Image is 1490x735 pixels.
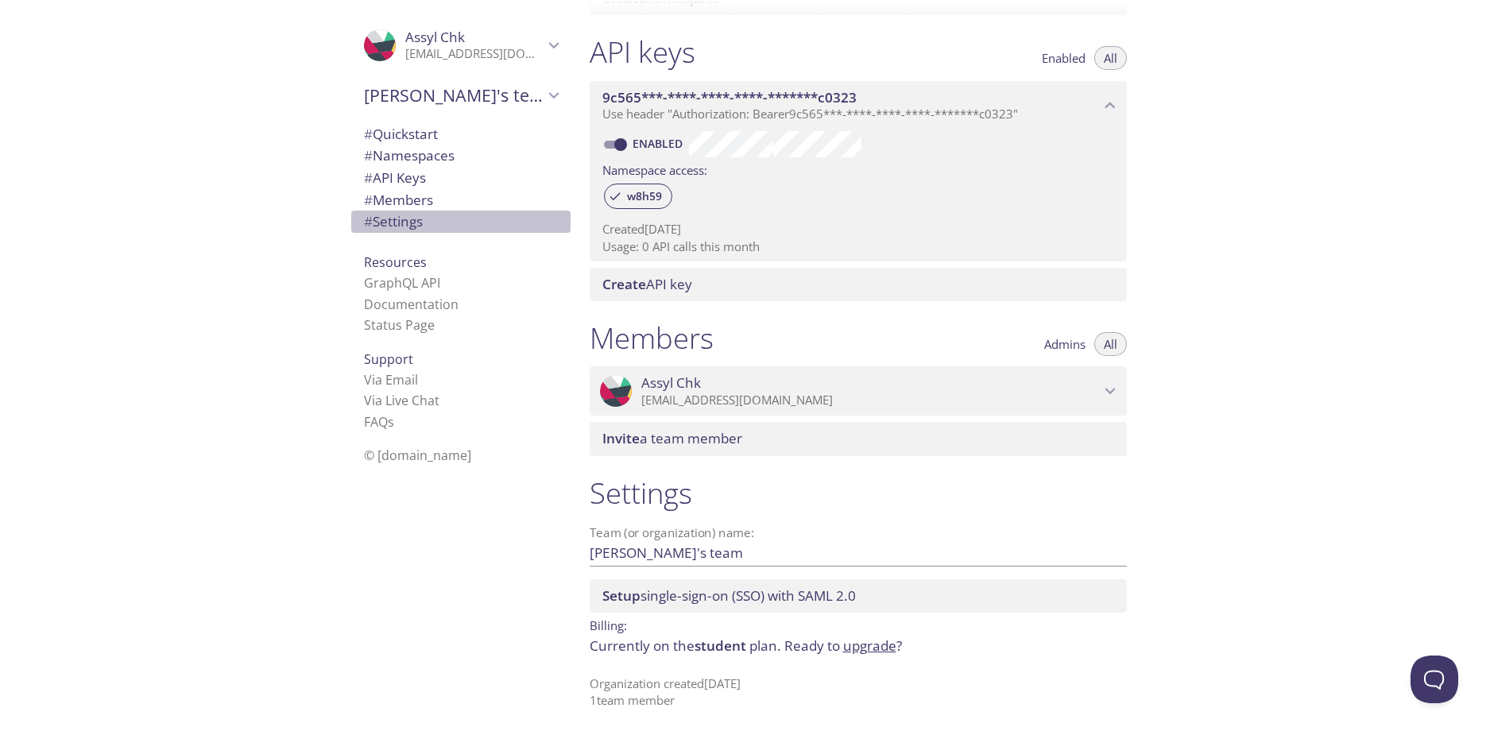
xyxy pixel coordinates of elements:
[351,189,571,211] div: Members
[364,168,426,187] span: API Keys
[602,275,692,293] span: API key
[602,586,641,605] span: Setup
[364,146,373,164] span: #
[364,274,440,292] a: GraphQL API
[590,366,1127,416] div: Assyl Chk
[590,579,1127,613] div: Setup SSO
[602,429,640,447] span: Invite
[351,123,571,145] div: Quickstart
[364,371,418,389] a: Via Email
[604,184,672,209] div: w8h59
[1032,46,1095,70] button: Enabled
[1094,332,1127,356] button: All
[590,320,714,356] h1: Members
[351,75,571,116] div: Assyl's team
[590,636,1127,656] p: Currently on the plan.
[364,447,471,464] span: © [DOMAIN_NAME]
[843,636,896,655] a: upgrade
[364,212,373,230] span: #
[351,167,571,189] div: API Keys
[351,211,571,233] div: Team Settings
[784,636,902,655] span: Ready to ?
[364,146,455,164] span: Namespaces
[641,393,1100,408] p: [EMAIL_ADDRESS][DOMAIN_NAME]
[364,125,373,143] span: #
[630,136,689,151] a: Enabled
[388,413,394,431] span: s
[590,34,695,70] h1: API keys
[602,429,742,447] span: a team member
[590,422,1127,455] div: Invite a team member
[364,413,394,431] a: FAQ
[602,275,646,293] span: Create
[405,28,465,46] span: Assyl Chk
[364,296,459,313] a: Documentation
[364,253,427,271] span: Resources
[590,613,1127,636] p: Billing:
[602,221,1114,238] p: Created [DATE]
[364,168,373,187] span: #
[590,268,1127,301] div: Create API Key
[364,125,438,143] span: Quickstart
[364,191,373,209] span: #
[602,238,1114,255] p: Usage: 0 API calls this month
[1094,46,1127,70] button: All
[364,84,544,106] span: [PERSON_NAME]'s team
[590,527,755,539] label: Team (or organization) name:
[364,191,433,209] span: Members
[351,145,571,167] div: Namespaces
[351,19,571,72] div: Assyl Chk
[602,157,707,180] label: Namespace access:
[602,586,856,605] span: single-sign-on (SSO) with SAML 2.0
[590,475,1127,511] h1: Settings
[590,675,1127,710] p: Organization created [DATE] 1 team member
[1411,656,1458,703] iframe: Help Scout Beacon - Open
[364,212,423,230] span: Settings
[641,374,701,392] span: Assyl Chk
[364,392,439,409] a: Via Live Chat
[364,350,413,368] span: Support
[364,316,435,334] a: Status Page
[1035,332,1095,356] button: Admins
[405,46,544,62] p: [EMAIL_ADDRESS][DOMAIN_NAME]
[617,189,671,203] span: w8h59
[695,636,746,655] span: student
